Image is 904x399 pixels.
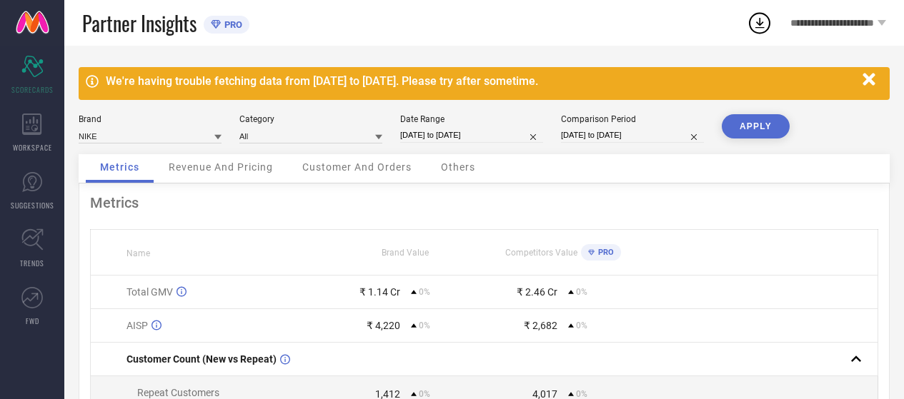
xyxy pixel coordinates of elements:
div: We're having trouble fetching data from [DATE] to [DATE]. Please try after sometime. [106,74,855,88]
span: Revenue And Pricing [169,161,273,173]
span: SUGGESTIONS [11,200,54,211]
div: Open download list [747,10,773,36]
div: ₹ 2.46 Cr [517,286,557,298]
span: Customer And Orders [302,161,412,173]
div: ₹ 2,682 [524,320,557,331]
input: Select comparison period [561,128,704,143]
span: AISP [126,320,148,331]
input: Select date range [400,128,543,143]
div: Date Range [400,114,543,124]
span: Total GMV [126,286,173,298]
div: Brand [79,114,222,124]
div: Category [239,114,382,124]
span: Brand Value [382,248,429,258]
span: Others [441,161,475,173]
button: APPLY [722,114,790,138]
div: ₹ 4,220 [367,320,400,331]
span: PRO [221,19,242,30]
span: WORKSPACE [13,142,52,153]
span: 0% [576,389,587,399]
span: 0% [419,389,430,399]
span: Partner Insights [82,9,197,38]
div: ₹ 1.14 Cr [359,286,400,298]
span: 0% [576,287,587,297]
span: Repeat Customers [137,387,219,398]
span: 0% [419,320,430,330]
span: TRENDS [20,258,44,268]
span: 0% [576,320,587,330]
div: Metrics [90,194,878,211]
span: Competitors Value [505,248,577,258]
span: PRO [595,248,614,257]
span: Metrics [100,161,139,173]
span: FWD [26,315,39,326]
div: Comparison Period [561,114,704,124]
span: Customer Count (New vs Repeat) [126,353,277,365]
span: SCORECARDS [11,84,54,95]
span: 0% [419,287,430,297]
span: Name [126,248,150,258]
